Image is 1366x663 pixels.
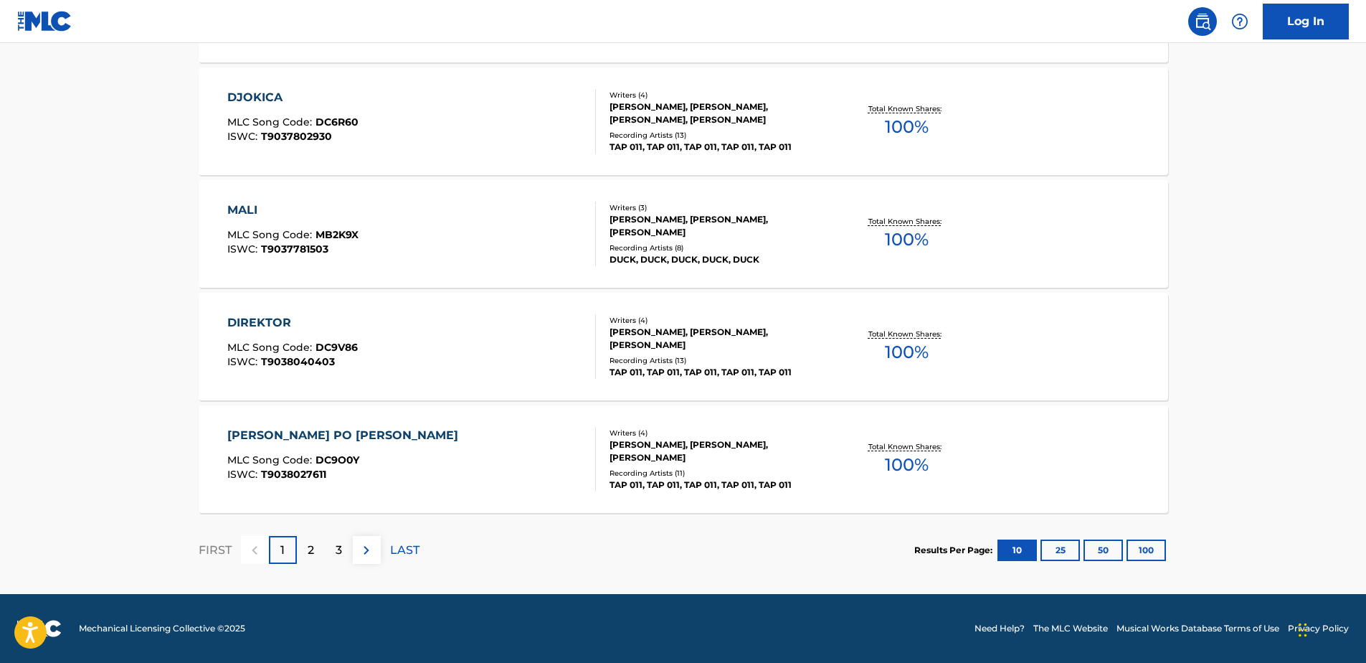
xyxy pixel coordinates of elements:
[261,468,326,481] span: T9038027611
[1263,4,1349,39] a: Log In
[227,341,316,354] span: MLC Song Code :
[610,130,826,141] div: Recording Artists ( 13 )
[227,314,358,331] div: DIREKTOR
[610,90,826,100] div: Writers ( 4 )
[199,542,232,559] p: FIRST
[316,228,359,241] span: MB2K9X
[227,228,316,241] span: MLC Song Code :
[1083,540,1123,561] button: 50
[227,89,359,106] div: DJOKICA
[610,253,826,266] div: DUCK, DUCK, DUCK, DUCK, DUCK
[227,427,465,444] div: [PERSON_NAME] PO [PERSON_NAME]
[1225,7,1254,36] div: Help
[610,315,826,326] div: Writers ( 4 )
[227,355,261,368] span: ISWC :
[997,540,1037,561] button: 10
[610,202,826,213] div: Writers ( 3 )
[199,293,1168,400] a: DIREKTORMLC Song Code:DC9V86ISWC:T9038040403Writers (4)[PERSON_NAME], [PERSON_NAME], [PERSON_NAME...
[336,542,342,559] p: 3
[227,130,261,143] span: ISWC :
[885,227,929,253] span: 100 %
[1294,594,1366,663] iframe: Chat Widget
[885,452,929,478] span: 100 %
[227,468,261,481] span: ISWC :
[868,216,945,227] p: Total Known Shares:
[610,213,826,239] div: [PERSON_NAME], [PERSON_NAME], [PERSON_NAME]
[227,453,316,466] span: MLC Song Code :
[1188,7,1217,36] a: Public Search
[610,355,826,366] div: Recording Artists ( 13 )
[308,542,314,559] p: 2
[17,620,62,637] img: logo
[885,114,929,140] span: 100 %
[914,544,996,557] p: Results Per Page:
[610,243,826,253] div: Recording Artists ( 8 )
[974,622,1025,635] a: Need Help?
[885,339,929,365] span: 100 %
[358,542,375,559] img: right
[316,341,358,354] span: DC9V86
[1194,13,1211,30] img: search
[390,542,419,559] p: LAST
[1127,540,1166,561] button: 100
[1288,622,1349,635] a: Privacy Policy
[610,141,826,154] div: TAP 011, TAP 011, TAP 011, TAP 011, TAP 011
[610,326,826,352] div: [PERSON_NAME], [PERSON_NAME], [PERSON_NAME]
[227,116,316,128] span: MLC Song Code :
[199,67,1168,175] a: DJOKICAMLC Song Code:DC6R60ISWC:T9037802930Writers (4)[PERSON_NAME], [PERSON_NAME], [PERSON_NAME]...
[261,355,335,368] span: T9038040403
[1299,608,1307,652] div: Drag
[199,405,1168,513] a: [PERSON_NAME] PO [PERSON_NAME]MLC Song Code:DC9O0YISWC:T9038027611Writers (4)[PERSON_NAME], [PERS...
[1033,622,1108,635] a: The MLC Website
[610,100,826,126] div: [PERSON_NAME], [PERSON_NAME], [PERSON_NAME], [PERSON_NAME]
[610,428,826,438] div: Writers ( 4 )
[261,130,332,143] span: T9037802930
[1040,540,1080,561] button: 25
[868,329,945,339] p: Total Known Shares:
[261,243,328,255] span: T9037781503
[868,103,945,114] p: Total Known Shares:
[316,453,359,466] span: DC9O0Y
[199,180,1168,288] a: MALIMLC Song Code:MB2K9XISWC:T9037781503Writers (3)[PERSON_NAME], [PERSON_NAME], [PERSON_NAME]Rec...
[1231,13,1248,30] img: help
[227,243,261,255] span: ISWC :
[610,438,826,464] div: [PERSON_NAME], [PERSON_NAME], [PERSON_NAME]
[280,542,285,559] p: 1
[17,11,72,32] img: MLC Logo
[79,622,245,635] span: Mechanical Licensing Collective © 2025
[610,366,826,379] div: TAP 011, TAP 011, TAP 011, TAP 011, TAP 011
[610,479,826,492] div: TAP 011, TAP 011, TAP 011, TAP 011, TAP 011
[868,441,945,452] p: Total Known Shares:
[610,468,826,479] div: Recording Artists ( 11 )
[316,116,359,128] span: DC6R60
[1116,622,1279,635] a: Musical Works Database Terms of Use
[227,202,359,219] div: MALI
